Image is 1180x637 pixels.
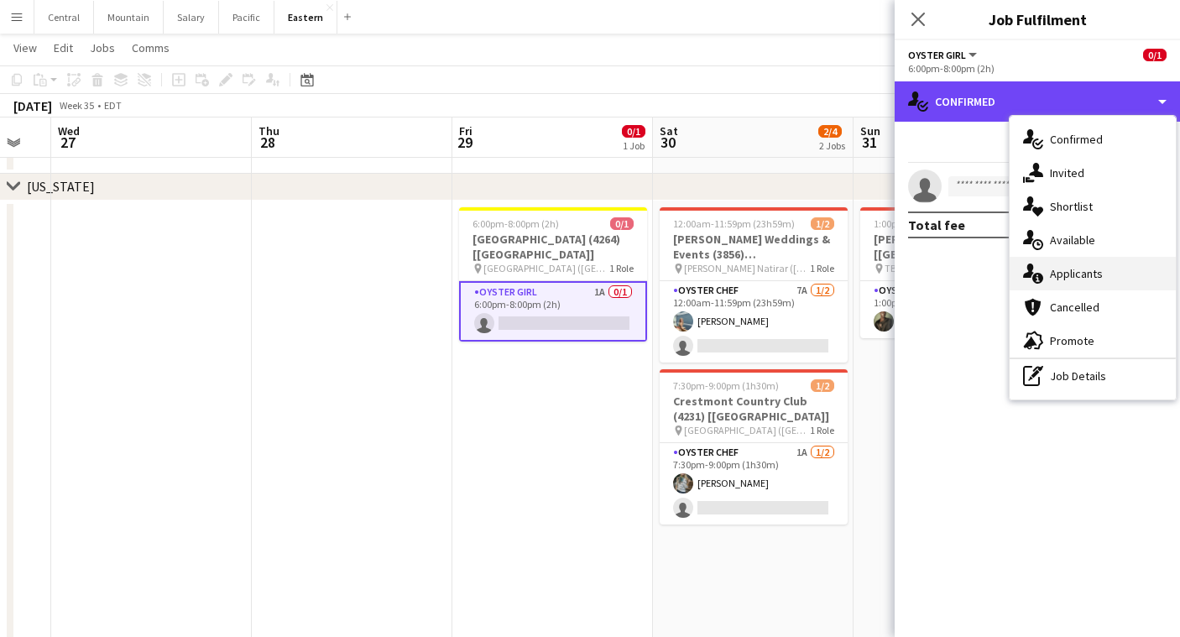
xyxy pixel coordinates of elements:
[1010,290,1176,324] div: Cancelled
[58,123,80,138] span: Wed
[874,217,960,230] span: 1:00pm-3:00pm (2h)
[684,262,810,274] span: [PERSON_NAME] Natirar ([GEOGRAPHIC_DATA], [GEOGRAPHIC_DATA])
[657,133,678,152] span: 30
[1010,324,1176,358] div: Promote
[810,262,834,274] span: 1 Role
[858,133,880,152] span: 31
[660,232,848,262] h3: [PERSON_NAME] Weddings & Events (3856) [[GEOGRAPHIC_DATA]] - TIME TBD (1.5 hours)
[660,281,848,363] app-card-role: Oyster Chef7A1/212:00am-11:59pm (23h59m)[PERSON_NAME]
[895,8,1180,30] h3: Job Fulfilment
[908,62,1167,75] div: 6:00pm-8:00pm (2h)
[459,232,647,262] h3: [GEOGRAPHIC_DATA] (4264) [[GEOGRAPHIC_DATA]]
[660,443,848,525] app-card-role: Oyster Chef1A1/27:30pm-9:00pm (1h30m)[PERSON_NAME]
[13,40,37,55] span: View
[908,49,979,61] button: Oyster Girl
[473,217,559,230] span: 6:00pm-8:00pm (2h)
[660,207,848,363] app-job-card: 12:00am-11:59pm (23h59m)1/2[PERSON_NAME] Weddings & Events (3856) [[GEOGRAPHIC_DATA]] - TIME TBD ...
[457,133,473,152] span: 29
[673,379,779,392] span: 7:30pm-9:00pm (1h30m)
[7,37,44,59] a: View
[34,1,94,34] button: Central
[673,217,795,230] span: 12:00am-11:59pm (23h59m)
[1010,156,1176,190] div: Invited
[55,99,97,112] span: Week 35
[819,139,845,152] div: 2 Jobs
[811,379,834,392] span: 1/2
[459,207,647,342] app-job-card: 6:00pm-8:00pm (2h)0/1[GEOGRAPHIC_DATA] (4264) [[GEOGRAPHIC_DATA]] [GEOGRAPHIC_DATA] ([GEOGRAPHIC_...
[1010,257,1176,290] div: Applicants
[13,97,52,114] div: [DATE]
[256,133,279,152] span: 28
[1010,359,1176,393] div: Job Details
[622,125,645,138] span: 0/1
[132,40,170,55] span: Comms
[684,424,810,436] span: [GEOGRAPHIC_DATA] ([GEOGRAPHIC_DATA], [GEOGRAPHIC_DATA])
[818,125,842,138] span: 2/4
[860,232,1048,262] h3: [PERSON_NAME] (4197) [[GEOGRAPHIC_DATA]]
[258,123,279,138] span: Thu
[104,99,122,112] div: EDT
[810,424,834,436] span: 1 Role
[125,37,176,59] a: Comms
[54,40,73,55] span: Edit
[895,81,1180,122] div: Confirmed
[610,217,634,230] span: 0/1
[94,1,164,34] button: Mountain
[90,40,115,55] span: Jobs
[860,281,1048,338] app-card-role: Oyster Chef1/11:00pm-3:00pm (2h)[PERSON_NAME]
[660,123,678,138] span: Sat
[908,217,965,233] div: Total fee
[219,1,274,34] button: Pacific
[1143,49,1167,61] span: 0/1
[885,262,1010,274] span: TBD (Colts Neck, [GEOGRAPHIC_DATA])
[860,123,880,138] span: Sun
[1010,123,1176,156] div: Confirmed
[860,207,1048,338] app-job-card: 1:00pm-3:00pm (2h)1/1[PERSON_NAME] (4197) [[GEOGRAPHIC_DATA]] TBD (Colts Neck, [GEOGRAPHIC_DATA])...
[1010,190,1176,223] div: Shortlist
[459,281,647,342] app-card-role: Oyster Girl1A0/16:00pm-8:00pm (2h)
[164,1,219,34] button: Salary
[83,37,122,59] a: Jobs
[274,1,337,34] button: Eastern
[1010,223,1176,257] div: Available
[459,123,473,138] span: Fri
[908,49,966,61] span: Oyster Girl
[811,217,834,230] span: 1/2
[27,178,95,195] div: [US_STATE]
[55,133,80,152] span: 27
[660,369,848,525] app-job-card: 7:30pm-9:00pm (1h30m)1/2Crestmont Country Club (4231) [[GEOGRAPHIC_DATA]] [GEOGRAPHIC_DATA] ([GEO...
[609,262,634,274] span: 1 Role
[623,139,645,152] div: 1 Job
[47,37,80,59] a: Edit
[660,394,848,424] h3: Crestmont Country Club (4231) [[GEOGRAPHIC_DATA]]
[483,262,609,274] span: [GEOGRAPHIC_DATA] ([GEOGRAPHIC_DATA], [GEOGRAPHIC_DATA])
